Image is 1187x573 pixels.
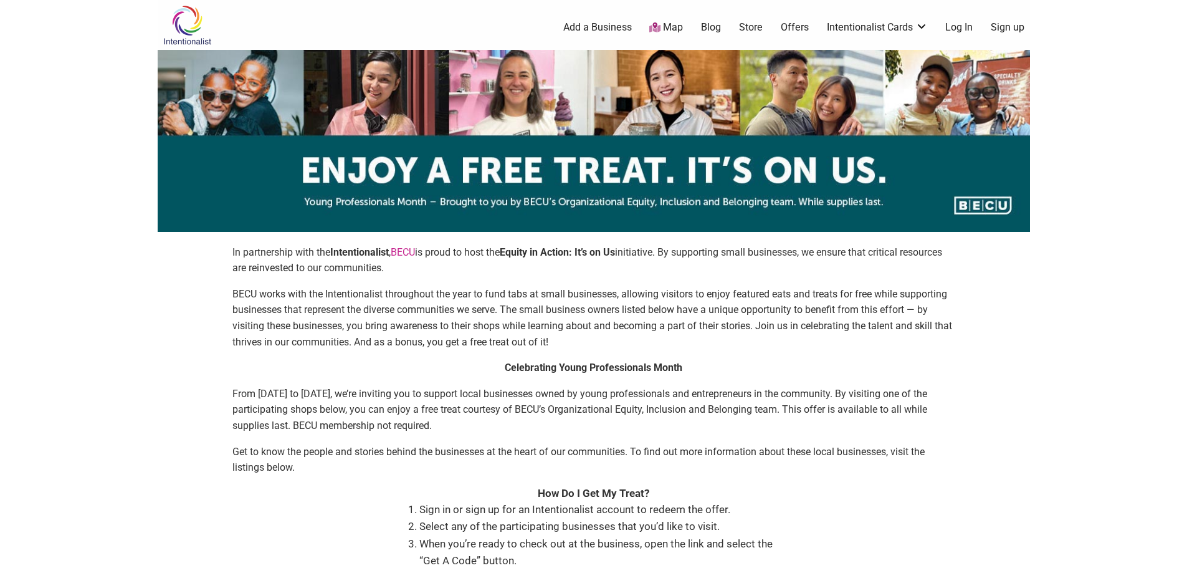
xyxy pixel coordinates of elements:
a: Add a Business [563,21,632,34]
a: Map [649,21,683,35]
img: Intentionalist [158,5,217,46]
li: When you’re ready to check out at the business, open the link and select the “Get A Code” button. [419,536,781,569]
a: Store [739,21,763,34]
strong: Equity in Action: It’s on Us [500,246,615,258]
img: sponsor logo [158,50,1030,232]
li: Select any of the participating businesses that you’d like to visit. [419,518,781,535]
a: BECU [391,246,415,258]
a: Blog [701,21,721,34]
a: Log In [945,21,973,34]
li: Sign in or sign up for an Intentionalist account to redeem the offer. [419,501,781,518]
a: Intentionalist Cards [827,21,928,34]
p: In partnership with the , is proud to host the initiative. By supporting small businesses, we ens... [232,244,955,276]
a: Offers [781,21,809,34]
p: From [DATE] to [DATE], we’re inviting you to support local businesses owned by young professional... [232,386,955,434]
strong: Celebrating Young Professionals Month [505,362,682,373]
p: Get to know the people and stories behind the businesses at the heart of our communities. To find... [232,444,955,476]
p: BECU works with the Intentionalist throughout the year to fund tabs at small businesses, allowing... [232,286,955,350]
strong: Intentionalist [330,246,389,258]
a: Sign up [991,21,1024,34]
strong: How Do I Get My Treat? [538,487,649,499]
